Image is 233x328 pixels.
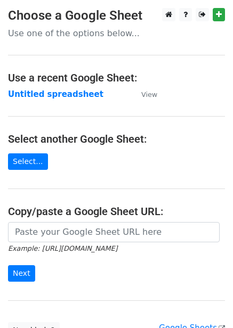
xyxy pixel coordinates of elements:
h4: Copy/paste a Google Sheet URL: [8,205,225,218]
input: Next [8,265,35,282]
small: Example: [URL][DOMAIN_NAME] [8,244,117,252]
a: Untitled spreadsheet [8,89,103,99]
input: Paste your Google Sheet URL here [8,222,220,242]
small: View [141,91,157,99]
a: View [131,89,157,99]
p: Use one of the options below... [8,28,225,39]
a: Select... [8,153,48,170]
h4: Select another Google Sheet: [8,133,225,145]
h4: Use a recent Google Sheet: [8,71,225,84]
h3: Choose a Google Sheet [8,8,225,23]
